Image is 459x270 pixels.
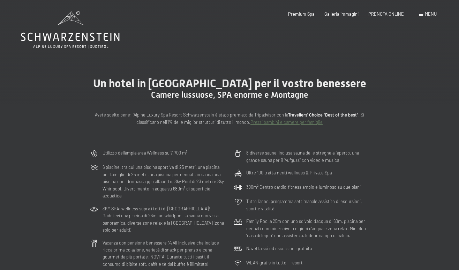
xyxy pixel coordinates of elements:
p: Utilizzo dell‘ampia area Wellness su 7.700 m² [103,149,187,156]
p: Avete scelto bene: l’Alpine Luxury Spa Resort Schwarzenstein è stato premiato da Tripadvisor con ... [90,111,369,126]
a: Premium Spa [288,11,315,17]
p: 300m² Centro cardio-fitness ampio e luminoso su due piani [246,183,361,190]
p: WLAN gratis in tutto il resort [246,259,303,266]
p: Vacanza con pensione benessere ¾ All Inclusive che include ricca prima colazione, varietà di snac... [103,239,225,268]
p: Tutto l’anno, programma settimanale assistito di escursioni, sport e vitalità [246,198,369,212]
strong: Travellers' Choice "Best of the best" [288,112,358,118]
p: Family Pool a 25m con uno scivolo d'acqua di 60m, piscina per neonati con mini-scivolo e gioci d'... [246,218,369,239]
p: Navetta sci ed escursioni gratuita [246,245,312,252]
a: PRENOTA ONLINE [368,11,404,17]
span: Camere lussuose, SPA enorme e Montagne [151,90,308,100]
a: Prezzi bambini e camere per famiglie [250,119,323,125]
p: 6 piscine, tra cui una piscina sportiva di 25 metri, una piscina per famiglie di 25 metri, una pi... [103,164,225,199]
span: Un hotel in [GEOGRAPHIC_DATA] per il vostro benessere [93,77,366,90]
p: 8 diverse saune, inclusa sauna delle streghe all’aperto, una grande sauna per il "Aufguss" con vi... [246,149,369,164]
a: Galleria immagini [324,11,359,17]
p: Oltre 100 trattamenti wellness & Private Spa [246,169,332,176]
p: SKY SPA: wellness sopra i tetti di [GEOGRAPHIC_DATA]! Godetevi una piscina di 23m, un whirlpool, ... [103,205,225,234]
span: Menu [425,11,437,17]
